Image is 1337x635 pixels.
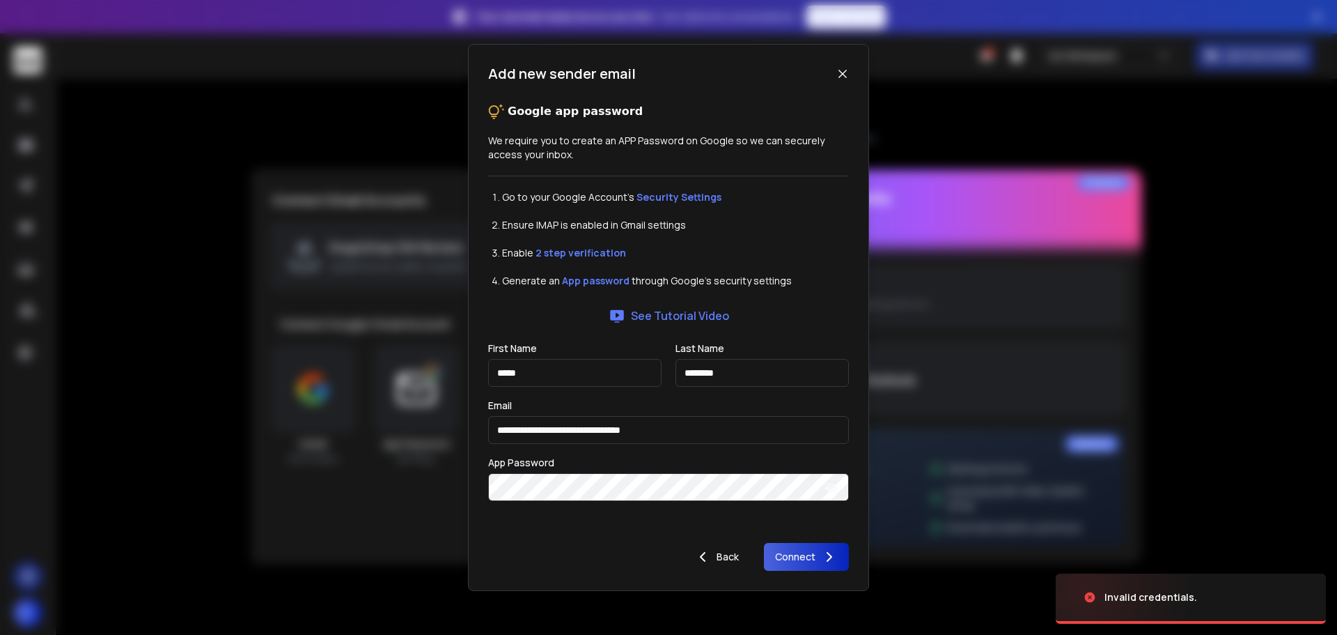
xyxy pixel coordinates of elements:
label: Email [488,401,512,411]
div: Invalid credentials. [1104,590,1197,604]
label: App Password [488,458,554,468]
label: Last Name [675,344,724,353]
button: Back [683,543,750,571]
label: First Name [488,344,537,353]
button: Connect [764,543,849,571]
img: image [1056,560,1195,635]
img: tips [488,103,505,120]
li: Ensure IMAP is enabled in Gmail settings [502,218,849,232]
li: Go to your Google Account’s [502,190,849,204]
a: See Tutorial Video [609,307,729,324]
li: Generate an through Google's security settings [502,274,849,288]
li: Enable [502,246,849,260]
a: Security Settings [636,190,721,204]
a: 2 step verification [535,246,626,259]
p: We require you to create an APP Password on Google so we can securely access your inbox. [488,134,849,162]
h1: Add new sender email [488,64,636,84]
p: Google app password [508,103,643,120]
a: App password [562,274,630,287]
